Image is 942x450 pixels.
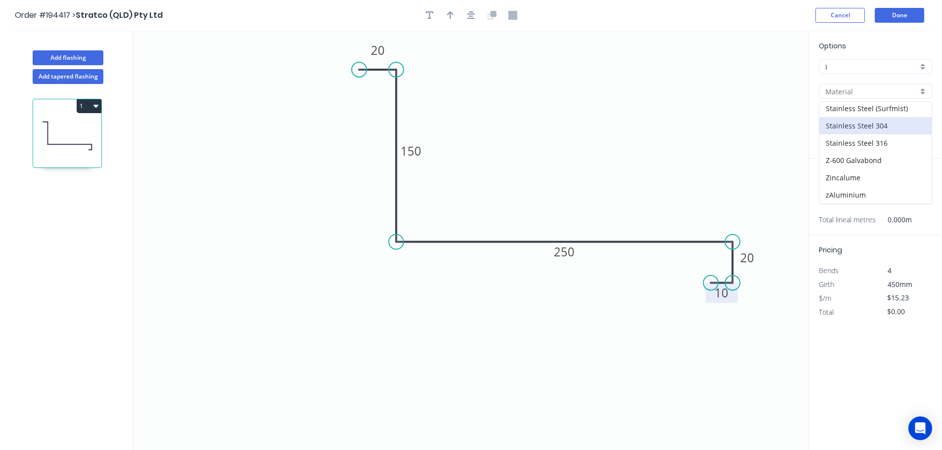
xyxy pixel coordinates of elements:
tspan: 20 [371,42,385,58]
div: zAluminium [819,186,932,204]
span: Girth [819,280,834,289]
button: Add tapered flashing [33,69,103,84]
span: $/m [819,293,831,303]
tspan: 250 [554,244,575,260]
span: Bends [819,266,839,275]
tspan: 150 [401,143,421,159]
input: Price level [825,62,918,72]
svg: 0 [134,31,808,450]
button: Add flashing [33,50,103,65]
span: Pricing [819,245,842,255]
span: 4 [888,266,892,275]
div: Z-600 Galvabond [819,152,932,169]
span: Order #194417 > [15,9,76,21]
div: Stainless Steel (Surfmist) [819,100,932,117]
div: Zincalume [819,169,932,186]
button: 1 [77,99,101,113]
div: Stainless Steel 304 [819,117,932,134]
div: Open Intercom Messenger [908,416,932,440]
span: 0.000m [876,213,912,227]
tspan: 10 [715,285,728,301]
span: Total lineal metres [819,213,876,227]
button: Done [875,8,924,23]
button: Cancel [815,8,865,23]
span: 450mm [888,280,912,289]
tspan: 20 [740,249,754,266]
div: Stainless Steel 316 [819,134,932,152]
input: Material [825,86,918,97]
span: Stratco (QLD) Pty Ltd [76,9,163,21]
span: Total [819,307,834,317]
span: Options [819,41,846,51]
